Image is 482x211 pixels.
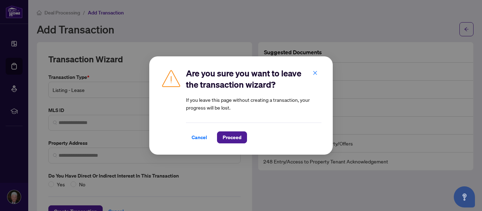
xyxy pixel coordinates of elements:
[223,132,241,143] span: Proceed
[186,96,321,111] article: If you leave this page without creating a transaction, your progress will be lost.
[313,70,318,75] span: close
[192,132,207,143] span: Cancel
[217,131,247,143] button: Proceed
[186,131,213,143] button: Cancel
[454,186,475,207] button: Open asap
[186,68,321,90] h2: Are you sure you want to leave the transaction wizard?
